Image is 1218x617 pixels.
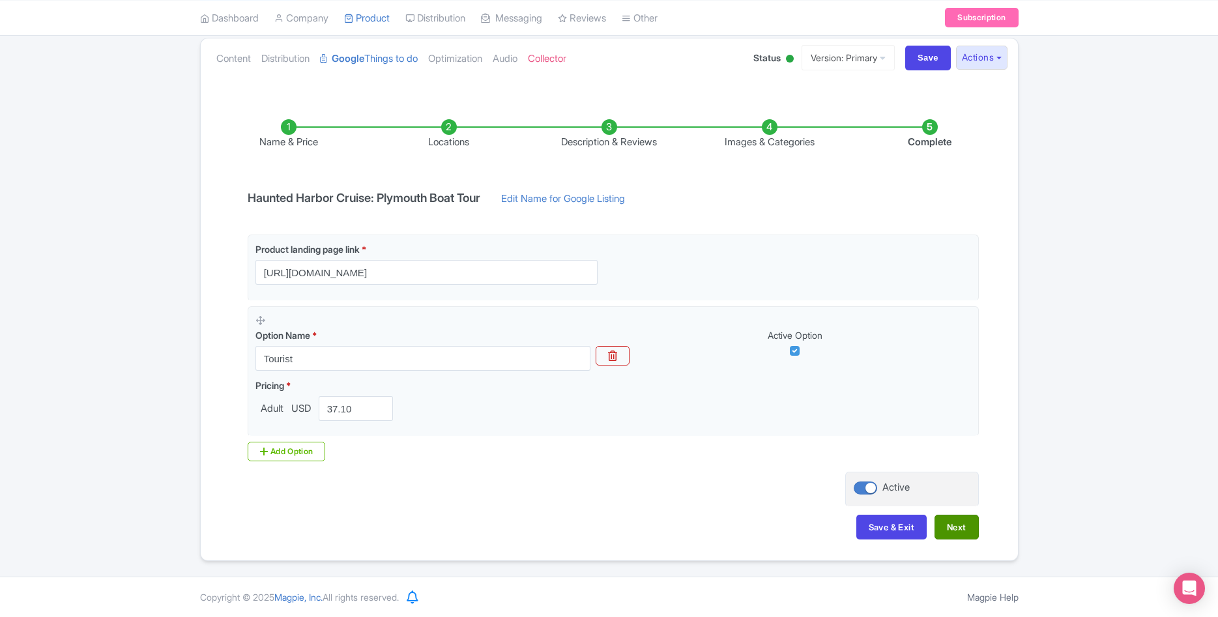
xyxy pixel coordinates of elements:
[882,480,910,495] div: Active
[428,38,482,79] a: Optimization
[274,592,323,603] span: Magpie, Inc.
[240,192,488,205] h4: Haunted Harbor Cruise: Plymouth Boat Tour
[945,8,1018,27] a: Subscription
[856,515,927,539] button: Save & Exit
[319,396,394,421] input: 0.00
[935,515,979,539] button: Next
[255,380,284,391] span: Pricing
[905,46,951,70] input: Save
[689,119,850,150] li: Images & Categories
[967,592,1019,603] a: Magpie Help
[850,119,1010,150] li: Complete
[783,50,796,70] div: Active
[1174,573,1205,604] div: Open Intercom Messenger
[753,51,781,65] span: Status
[255,330,310,341] span: Option Name
[255,260,598,285] input: Product landing page link
[320,38,418,79] a: GoogleThings to do
[528,38,566,79] a: Collector
[216,38,251,79] a: Content
[493,38,517,79] a: Audio
[289,401,313,416] span: USD
[529,119,689,150] li: Description & Reviews
[255,401,289,416] span: Adult
[332,51,364,66] strong: Google
[768,330,822,341] span: Active Option
[488,192,638,212] a: Edit Name for Google Listing
[209,119,369,150] li: Name & Price
[192,590,407,604] div: Copyright © 2025 All rights reserved.
[248,442,326,461] div: Add Option
[261,38,310,79] a: Distribution
[369,119,529,150] li: Locations
[255,244,360,255] span: Product landing page link
[956,46,1008,70] button: Actions
[255,346,590,371] input: Option Name
[802,45,895,70] a: Version: Primary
